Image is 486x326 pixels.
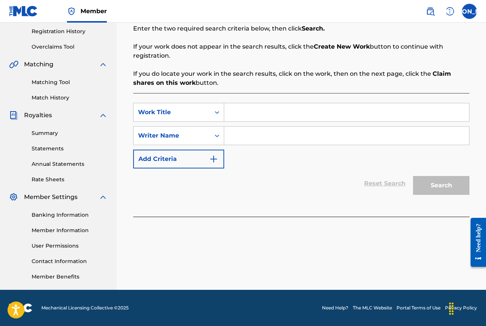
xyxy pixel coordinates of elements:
a: Need Help? [322,305,348,311]
div: Help [442,4,457,19]
img: Matching [9,60,18,69]
img: Royalties [9,111,18,120]
img: 9d2ae6d4665cec9f34b9.svg [209,155,218,164]
a: Registration History [32,28,108,35]
span: Royalties [24,111,52,120]
img: search [426,7,435,16]
div: Work Title [138,108,206,117]
img: logo [9,303,32,312]
p: If your work does not appear in the search results, click the button to continue with registration. [133,42,469,60]
img: MLC Logo [9,6,38,17]
img: expand [99,111,108,120]
img: expand [99,193,108,202]
a: User Permissions [32,242,108,250]
img: Top Rightsholder [67,7,76,16]
a: Portal Terms of Use [396,305,440,311]
span: Member Settings [24,193,77,202]
div: User Menu [462,4,477,19]
img: expand [99,60,108,69]
form: Search Form [133,103,469,199]
a: Member Information [32,227,108,234]
a: Member Benefits [32,273,108,281]
a: Privacy Policy [445,305,477,311]
iframe: Resource Center [465,212,486,273]
a: Banking Information [32,211,108,219]
a: Annual Statements [32,160,108,168]
span: Matching [24,60,53,69]
strong: Search. [302,25,325,32]
iframe: Chat Widget [448,290,486,326]
a: Rate Sheets [32,176,108,184]
a: Summary [32,129,108,137]
span: Member [80,7,107,15]
span: Mechanical Licensing Collective © 2025 [41,305,129,311]
p: If you do locate your work in the search results, click on the work, then on the next page, click... [133,69,469,87]
button: Add Criteria [133,150,224,168]
a: Statements [32,145,108,153]
a: Matching Tool [32,78,108,86]
div: Writer Name [138,131,206,140]
a: Public Search [423,4,438,19]
img: Member Settings [9,193,18,202]
a: Contact Information [32,257,108,265]
strong: Create New Work [314,43,370,50]
img: help [445,7,454,16]
a: The MLC Website [353,305,392,311]
div: Drag [445,297,457,320]
a: Match History [32,94,108,102]
a: Overclaims Tool [32,43,108,51]
p: Enter the two required search criteria below, then click [133,24,469,33]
